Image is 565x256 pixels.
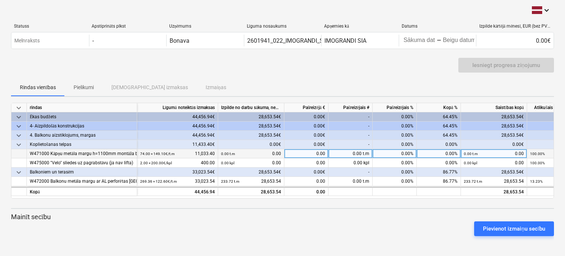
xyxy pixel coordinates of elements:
div: 0.00% [417,149,461,158]
div: Līguma nosaukums [247,24,319,29]
div: Bonava [170,37,189,44]
div: 0.00 [284,149,328,158]
div: 0.00 kpl [328,158,373,168]
div: Uzņēmums [169,24,241,29]
div: 0.00% [373,168,417,177]
div: - [328,131,373,140]
div: 0.00 [284,177,328,186]
p: Pielikumi [74,84,94,91]
div: 0.00 [284,187,328,196]
div: 0.00€ [284,131,328,140]
div: 2601941_022_IMOGRANDI_SIA_2050326_Ligums_balkonu-kapnu_margas_MR1.pdf [247,37,465,44]
span: keyboard_arrow_down [14,104,23,112]
div: 0.00% [373,131,417,140]
div: Balkoniem un terasēm [30,168,134,177]
small: 2.00 × 200.00€ / kpl [140,161,172,165]
small: 233.72 t.m [464,179,482,183]
div: IMOGRANDI SIA [324,37,366,44]
div: Ēkas budžets [30,112,134,122]
div: 28,653.54€ [218,122,284,131]
div: Pievienot izmaiņu secību [483,224,545,234]
p: Mainīt secību [11,213,554,221]
small: 100.00% [530,152,545,156]
span: keyboard_arrow_down [14,131,23,140]
div: 0.00% [373,149,417,158]
button: Pievienot izmaiņu secību [474,221,554,236]
small: 233.72 t.m [221,179,239,183]
div: 28,653.54€ [461,122,527,131]
div: Pašreizējais % [373,103,417,112]
div: W471000 Kāpņu metāla margu h=1100mm montāža bez lentera [30,149,134,158]
div: 44,456.94€ [137,112,218,122]
div: 64.45% [417,122,461,131]
div: 0.00% [373,177,417,186]
p: Rindas vienības [20,84,56,91]
small: 0.00 kpl [221,161,234,165]
div: Izpilde kārtējā mēnesī, EUR (bez PVN) [479,24,551,29]
div: 28,653.54€ [218,168,284,177]
small: 74.00 × 149.10€ / t.m [140,152,175,156]
div: 0.00 t.m [328,177,373,186]
div: 4- Aizpildošās konstrukcijas [30,122,134,131]
div: 0.00% [373,122,417,131]
div: 28,653.54 [464,177,524,186]
span: keyboard_arrow_down [14,168,23,177]
div: - [328,140,373,149]
div: 28,653.54€ [461,112,527,122]
span: keyboard_arrow_down [14,122,23,131]
span: keyboard_arrow_down [14,140,23,149]
div: 0.00€ [284,140,328,149]
div: Līgumā noteiktās izmaksas [137,103,218,112]
div: 0.00 [221,158,281,168]
div: 0.00% [417,140,461,149]
div: Statuss [14,24,86,29]
div: 64.45% [417,112,461,122]
div: - [328,112,373,122]
div: Izpilde no darbu sākuma, neskaitot kārtējā mēneša izpildi [218,103,284,112]
div: 44,456.94€ [137,131,218,140]
small: 100.00% [530,161,545,165]
div: 0.00 [221,149,281,158]
div: 0.00€ [218,140,284,149]
div: rindas [27,103,137,112]
div: 0.00€ [461,140,527,149]
div: 400.00 [140,158,215,168]
div: 0.00€ [476,35,554,46]
i: keyboard_arrow_down [542,6,551,15]
small: 0.00 t.m [221,152,235,156]
div: W475000 "Velo" sliedes uz pagrabstāvu (ja nav lifta) [30,158,134,168]
div: 28,653.54 [221,177,281,186]
div: 28,653.54€ [218,112,284,122]
div: 28,653.54€ [218,131,284,140]
div: Apņemies kā [324,24,396,29]
div: 44,456.94€ [137,122,218,131]
p: Melnraksts [14,37,40,45]
small: 0.00 t.m [464,152,478,156]
div: 0.00 [284,158,328,168]
div: - [328,122,373,131]
div: Apstiprināts plkst [92,24,163,29]
div: - [328,168,373,177]
div: Saistības kopā [461,103,527,112]
div: Pašreizējā € [284,103,328,112]
div: 0.00% [417,158,461,168]
div: 33,023.54 [140,177,215,186]
div: 4. Balkonu aizstiklojums, margas [30,131,134,140]
div: 0.00€ [284,122,328,131]
div: 86.77% [417,177,461,186]
div: 86.77% [417,168,461,177]
span: keyboard_arrow_down [14,113,23,122]
div: 0.00 [464,149,524,158]
div: 28,653.54 [461,187,527,196]
div: 28,653.54 [221,187,281,197]
div: Datums [402,24,473,29]
div: 11,033.40 [140,149,215,158]
small: 269.36 × 122.60€ / t.m [140,179,177,183]
div: 11,433.40€ [137,140,218,149]
div: 44,456.94 [140,187,215,197]
div: Kopā [27,187,137,196]
div: 0.00€ [284,112,328,122]
div: 0.00 t.m [328,149,373,158]
div: 0.00% [373,112,417,122]
div: Koplietošanas telpas [30,140,134,149]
